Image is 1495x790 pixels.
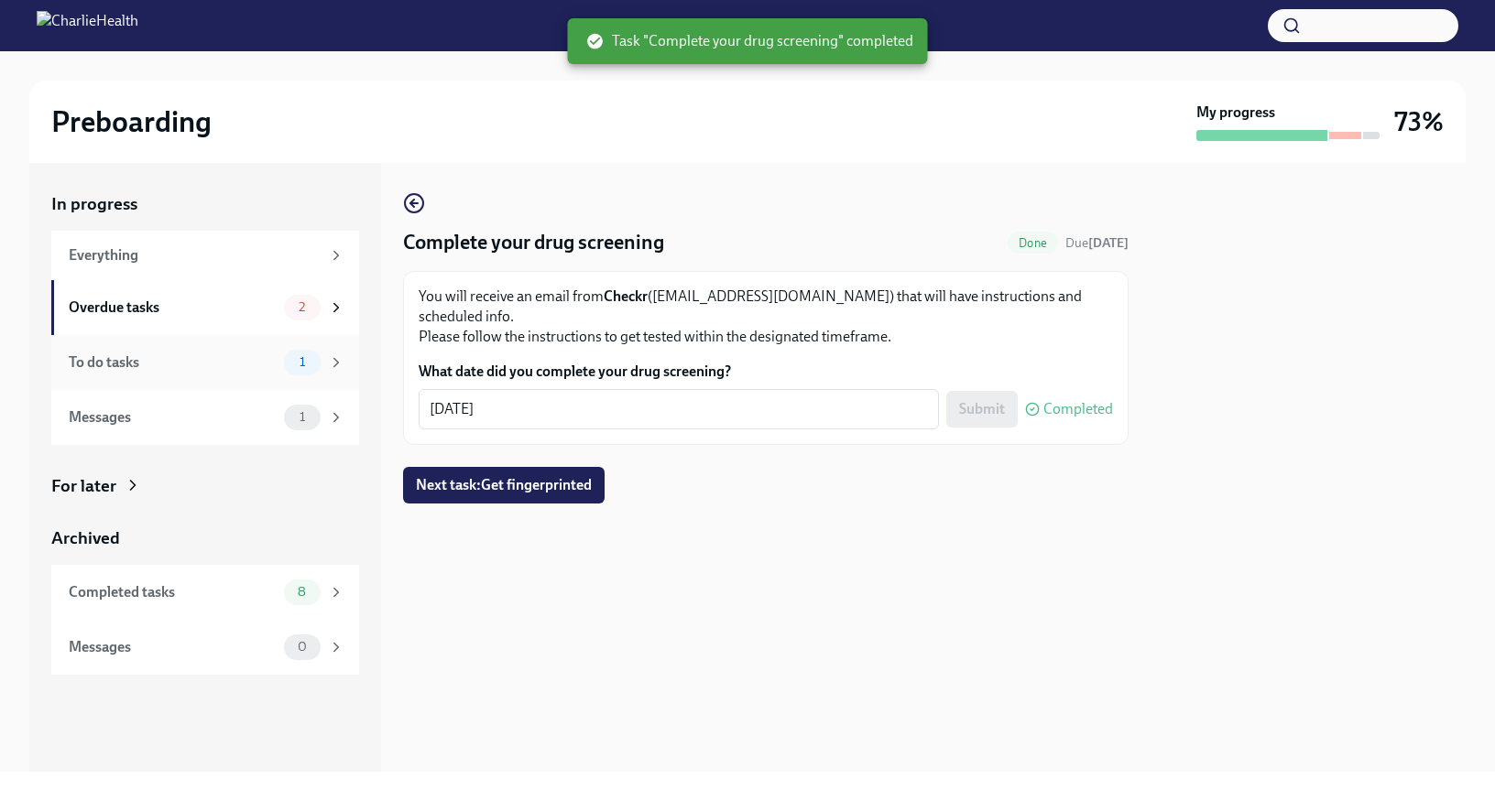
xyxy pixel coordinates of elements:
a: Everything [51,231,359,280]
div: To do tasks [69,352,277,373]
a: Completed tasks8 [51,565,359,620]
img: CharlieHealth [37,11,138,40]
a: Messages1 [51,390,359,445]
p: You will receive an email from ([EMAIL_ADDRESS][DOMAIN_NAME]) that will have instructions and sch... [419,287,1113,347]
div: Messages [69,637,277,657]
button: Next task:Get fingerprinted [403,467,605,503]
span: Next task : Get fingerprinted [416,476,592,494]
strong: Checkr [604,287,648,305]
h3: 73% [1394,105,1444,138]
h2: Preboarding [51,103,212,140]
div: For later [51,474,116,498]
a: Messages0 [51,620,359,675]
textarea: [DATE] [430,398,928,420]
span: Due [1065,235,1129,251]
div: Messages [69,407,277,427]
a: Archived [51,526,359,550]
span: 8 [287,585,317,599]
span: 0 [287,640,318,654]
strong: [DATE] [1088,235,1129,251]
div: Overdue tasks [69,298,277,318]
span: Done [1008,236,1058,250]
h4: Complete your drug screening [403,229,664,256]
span: 1 [289,410,316,424]
a: To do tasks1 [51,335,359,390]
span: 2 [288,300,316,314]
span: Completed [1043,402,1113,417]
div: Completed tasks [69,582,277,602]
span: 1 [289,355,316,369]
strong: My progress [1196,103,1275,123]
label: What date did you complete your drug screening? [419,362,1113,382]
span: Task "Complete your drug screening" completed [586,31,913,51]
a: In progress [51,192,359,216]
a: Overdue tasks2 [51,280,359,335]
span: August 25th, 2025 09:00 [1065,234,1129,252]
div: Everything [69,245,321,265]
a: For later [51,474,359,498]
